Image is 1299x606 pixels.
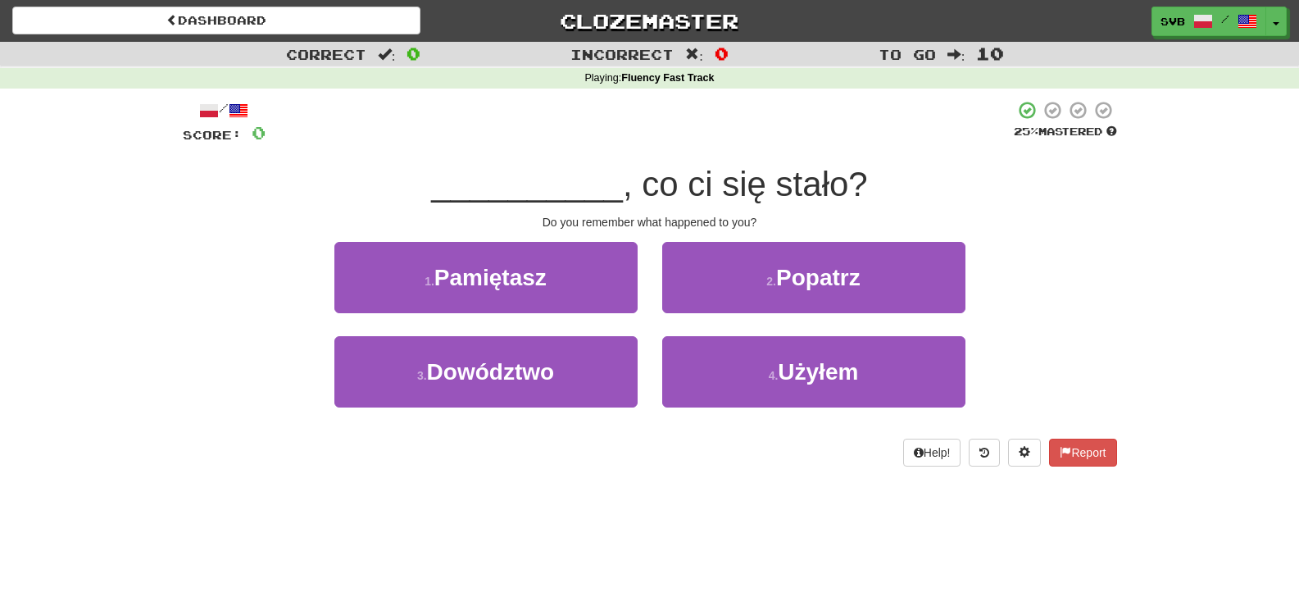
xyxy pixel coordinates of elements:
strong: Fluency Fast Track [621,72,714,84]
button: 2.Popatrz [662,242,965,313]
small: 4 . [769,369,779,382]
span: Pamiętasz [434,265,547,290]
span: To go [879,46,936,62]
span: __________ [431,165,623,203]
span: : [947,48,965,62]
span: Incorrect [570,46,674,62]
small: 2 . [766,275,776,288]
span: / [1221,13,1229,25]
span: Score: [183,128,242,142]
span: Correct [286,46,366,62]
small: 1 . [425,275,434,288]
span: , co ci się stało? [623,165,868,203]
a: Dashboard [12,7,420,34]
div: Mastered [1014,125,1117,139]
span: 10 [976,43,1004,63]
a: svb / [1151,7,1266,36]
span: : [378,48,396,62]
a: Clozemaster [445,7,853,35]
div: / [183,100,266,121]
span: Dowództwo [427,359,555,385]
span: 25 % [1014,125,1038,138]
span: : [685,48,703,62]
span: Popatrz [776,265,861,290]
small: 3 . [417,369,427,382]
button: Round history (alt+y) [969,439,1000,467]
button: 1.Pamiętasz [334,242,638,313]
button: Report [1049,439,1116,467]
div: Do you remember what happened to you? [183,214,1117,230]
span: Użyłem [778,359,858,385]
span: 0 [407,43,420,63]
span: svb [1160,14,1185,29]
button: 3.Dowództwo [334,336,638,408]
button: Help! [903,439,961,467]
span: 0 [252,122,266,143]
button: 4.Użyłem [662,336,965,408]
span: 0 [715,43,729,63]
